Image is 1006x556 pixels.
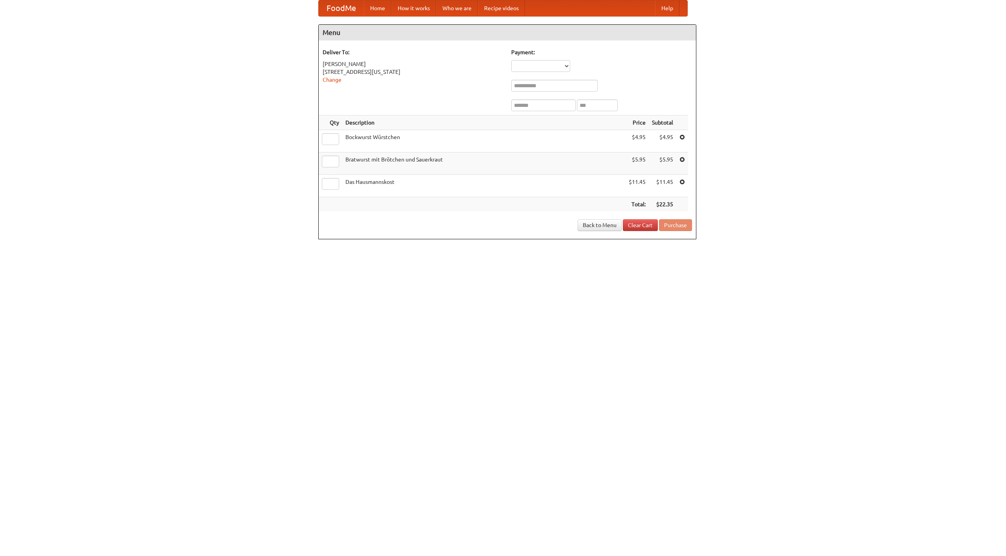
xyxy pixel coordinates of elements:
[511,48,692,56] h5: Payment:
[342,130,626,152] td: Bockwurst Würstchen
[323,48,503,56] h5: Deliver To:
[323,77,341,83] a: Change
[649,130,676,152] td: $4.95
[623,219,658,231] a: Clear Cart
[319,25,696,40] h4: Menu
[342,175,626,197] td: Das Hausmannskost
[478,0,525,16] a: Recipe videos
[626,175,649,197] td: $11.45
[649,152,676,175] td: $5.95
[342,152,626,175] td: Bratwurst mit Brötchen und Sauerkraut
[436,0,478,16] a: Who we are
[626,152,649,175] td: $5.95
[578,219,622,231] a: Back to Menu
[649,197,676,212] th: $22.35
[626,116,649,130] th: Price
[649,175,676,197] td: $11.45
[323,60,503,68] div: [PERSON_NAME]
[364,0,391,16] a: Home
[319,0,364,16] a: FoodMe
[659,219,692,231] button: Purchase
[655,0,679,16] a: Help
[626,130,649,152] td: $4.95
[391,0,436,16] a: How it works
[626,197,649,212] th: Total:
[649,116,676,130] th: Subtotal
[319,116,342,130] th: Qty
[342,116,626,130] th: Description
[323,68,503,76] div: [STREET_ADDRESS][US_STATE]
